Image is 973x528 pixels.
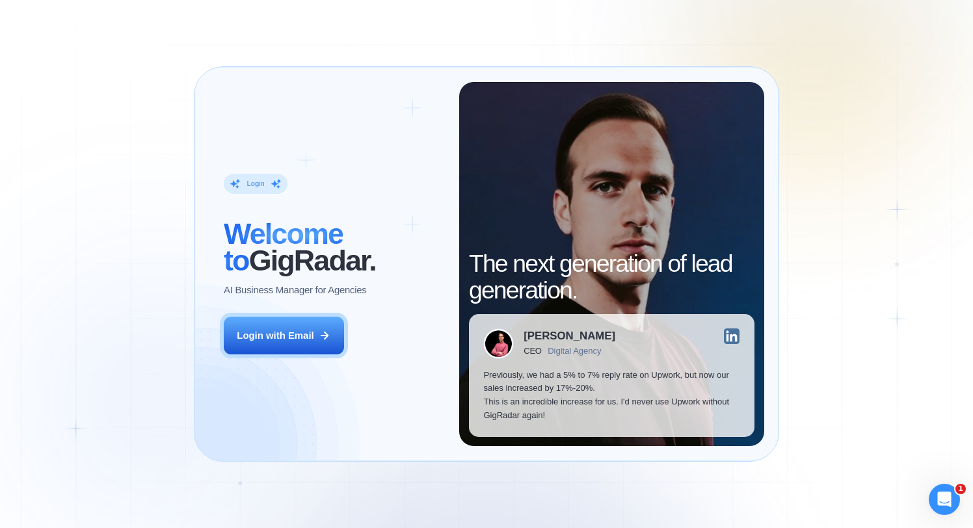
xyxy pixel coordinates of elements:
[955,484,966,494] span: 1
[469,250,754,304] h2: The next generation of lead generation.
[524,347,542,356] div: CEO
[237,329,313,343] div: Login with Email
[483,369,740,422] p: Previously, we had a 5% to 7% reply rate on Upwork, but now our sales increased by 17%-20%. This ...
[548,347,601,356] div: Digital Agency
[929,484,960,515] iframe: Intercom live chat
[247,179,264,189] div: Login
[224,317,344,354] button: Login with Email
[524,331,615,342] div: [PERSON_NAME]
[224,284,366,298] p: AI Business Manager for Agencies
[224,217,343,277] span: Welcome to
[224,220,445,274] h2: ‍ GigRadar.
